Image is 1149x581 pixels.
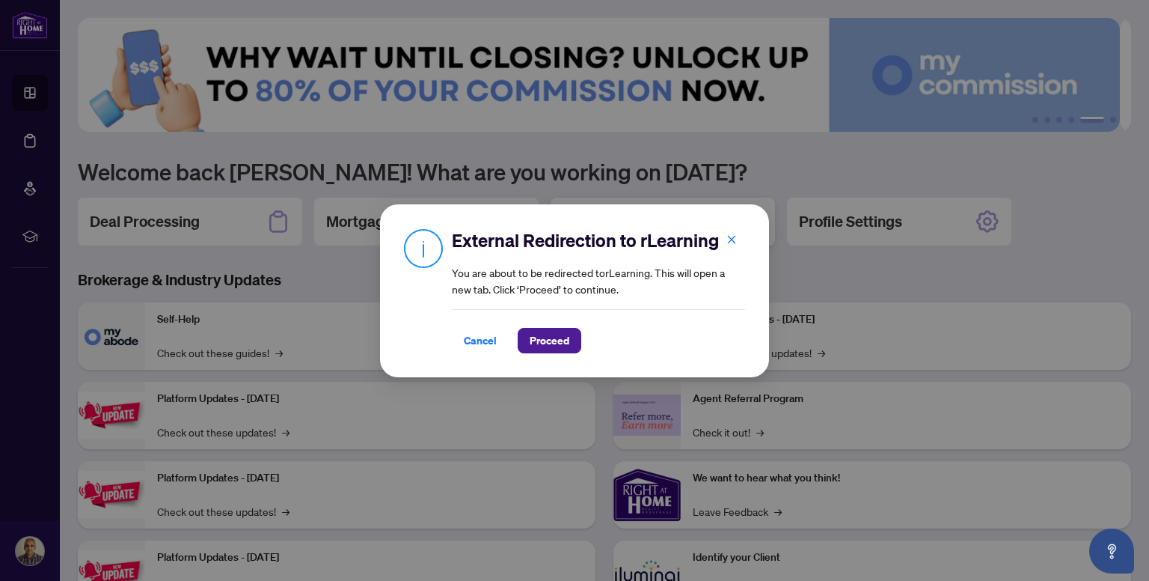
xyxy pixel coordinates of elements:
[1089,529,1134,574] button: Open asap
[530,329,569,353] span: Proceed
[452,228,745,252] h2: External Redirection to rLearning
[404,228,443,268] img: Info Icon
[452,328,509,353] button: Cancel
[452,228,745,353] div: You are about to be redirected to rLearning . This will open a new tab. Click ‘Proceed’ to continue.
[464,329,497,353] span: Cancel
[726,234,737,244] span: close
[518,328,581,353] button: Proceed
